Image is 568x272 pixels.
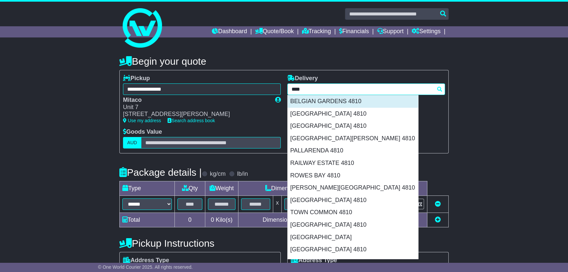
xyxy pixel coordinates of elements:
[288,219,418,231] div: [GEOGRAPHIC_DATA] 4810
[288,157,418,170] div: RAILWAY ESTATE 4810
[205,181,238,196] td: Weight
[175,181,205,196] td: Qty
[98,264,193,270] span: © One World Courier 2025. All rights reserved.
[175,213,205,227] td: 0
[211,216,214,223] span: 0
[302,26,331,37] a: Tracking
[435,216,441,223] a: Add new item
[412,26,440,37] a: Settings
[120,181,175,196] td: Type
[212,26,247,37] a: Dashboard
[123,104,269,111] div: Unit 7
[288,206,418,219] div: TOWN COMMON 4810
[288,132,418,145] div: [GEOGRAPHIC_DATA][PERSON_NAME] 4810
[238,181,360,196] td: Dimensions (L x W x H)
[123,118,161,123] a: Use my address
[123,111,269,118] div: [STREET_ADDRESS][PERSON_NAME]
[238,213,360,227] td: Dimensions in Centimetre(s)
[288,256,418,268] div: TOWNSVILLE MC 4810
[205,213,238,227] td: Kilo(s)
[119,238,281,249] h4: Pickup Instructions
[120,213,175,227] td: Total
[435,201,441,207] a: Remove this item
[237,170,248,178] label: lb/in
[255,26,294,37] a: Quote/Book
[210,170,226,178] label: kg/cm
[377,26,404,37] a: Support
[288,182,418,194] div: [PERSON_NAME][GEOGRAPHIC_DATA] 4810
[168,118,215,123] a: Search address book
[288,95,418,108] div: BELGIAN GARDENS 4810
[123,75,150,82] label: Pickup
[123,257,169,264] label: Address Type
[288,145,418,157] div: PALLARENDA 4810
[273,196,282,213] td: x
[123,137,141,148] label: AUD
[288,120,418,132] div: [GEOGRAPHIC_DATA] 4810
[288,108,418,120] div: [GEOGRAPHIC_DATA] 4810
[339,26,369,37] a: Financials
[119,56,449,67] h4: Begin your quote
[288,231,418,244] div: [GEOGRAPHIC_DATA]
[288,194,418,207] div: [GEOGRAPHIC_DATA] 4810
[287,75,318,82] label: Delivery
[288,243,418,256] div: [GEOGRAPHIC_DATA] 4810
[119,167,202,178] h4: Package details |
[123,97,269,104] div: Mitaco
[123,128,162,136] label: Goods Value
[288,170,418,182] div: ROWES BAY 4810
[291,257,337,264] label: Address Type
[287,83,445,95] typeahead: Please provide city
